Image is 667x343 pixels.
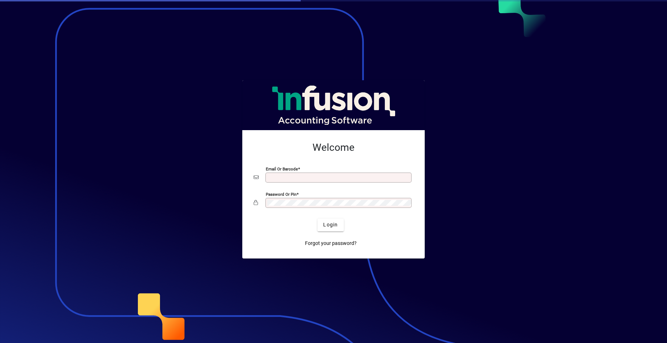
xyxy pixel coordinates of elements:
[302,237,360,250] a: Forgot your password?
[305,240,357,247] span: Forgot your password?
[323,221,338,229] span: Login
[266,191,296,196] mat-label: Password or Pin
[266,166,298,171] mat-label: Email or Barcode
[317,219,343,231] button: Login
[254,142,413,154] h2: Welcome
